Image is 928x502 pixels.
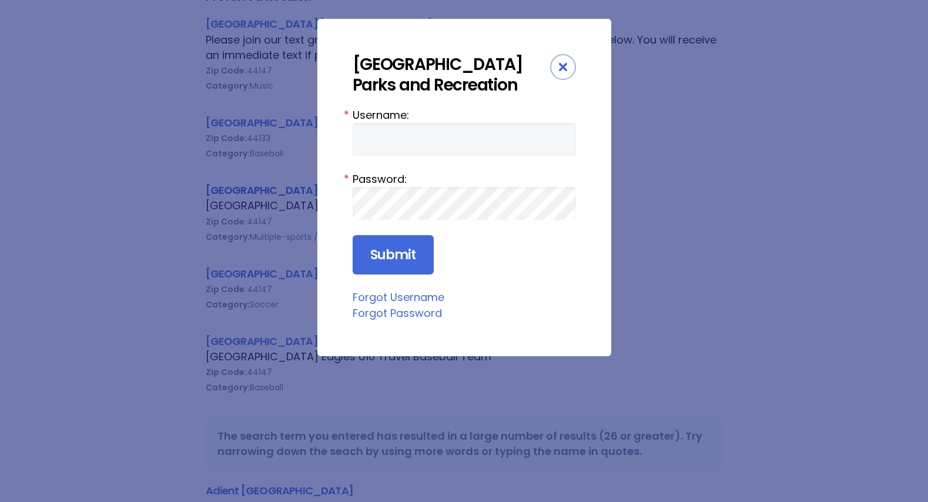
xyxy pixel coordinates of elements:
[353,290,444,304] a: Forgot Username
[353,54,550,95] div: [GEOGRAPHIC_DATA] Parks and Recreation
[550,54,576,80] div: Close
[353,235,434,275] input: Submit
[353,306,442,320] a: Forgot Password
[353,107,576,123] label: Username:
[353,171,576,187] label: Password:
